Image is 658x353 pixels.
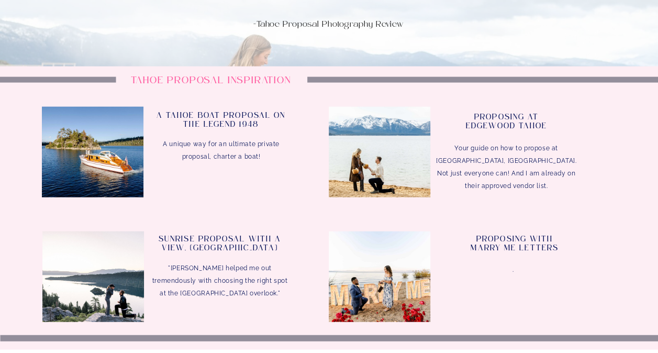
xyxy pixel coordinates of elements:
h2: Tahoe Proposal inspiration [26,75,396,93]
h3: Proposing with Marry Me letters [427,235,603,267]
a: Sunrise proposal with a view, [GEOGRAPHIC_DATA] [149,235,292,257]
a: Proposing atEdgewood Tahoe [436,113,577,138]
p: -Tahoe Proposal Photography Review [253,15,406,30]
p: "[PERSON_NAME] helped me out tremendously with choosing the right spot at the [GEOGRAPHIC_DATA] o... [150,262,291,308]
p: Your guide on how to propose at [GEOGRAPHIC_DATA], [GEOGRAPHIC_DATA]. Not just everyone can! And ... [432,142,581,184]
a: A Tahoe Boat Proposal On The Legend 1948 [152,112,291,134]
a: . [443,263,584,315]
a: Proposing withMarry Me letters [427,235,603,267]
h3: Proposing at Edgewood Tahoe [436,113,577,138]
p: A unique way for an ultimate private proposal, charter a boat! [152,138,291,175]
